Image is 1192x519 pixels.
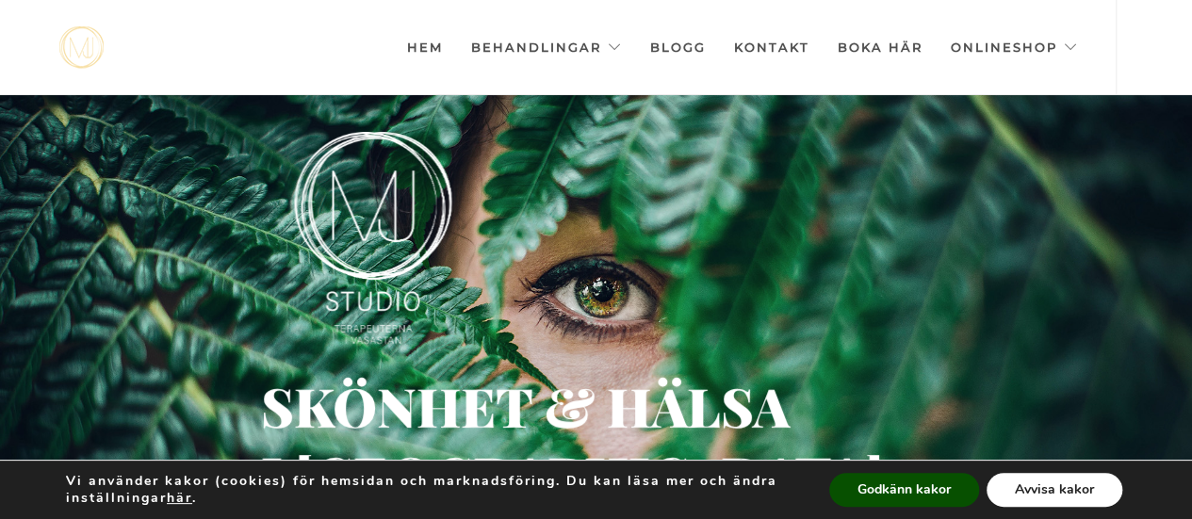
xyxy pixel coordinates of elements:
[261,398,689,412] div: Skönhet & hälsa
[829,473,979,507] button: Godkänn kakor
[59,26,104,69] img: mjstudio
[987,473,1122,507] button: Avvisa kakor
[66,473,790,507] p: Vi använder kakor (cookies) för hemsidan och marknadsföring. Du kan läsa mer och ändra inställnin...
[59,26,104,69] a: mjstudio mjstudio mjstudio
[167,490,192,507] button: här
